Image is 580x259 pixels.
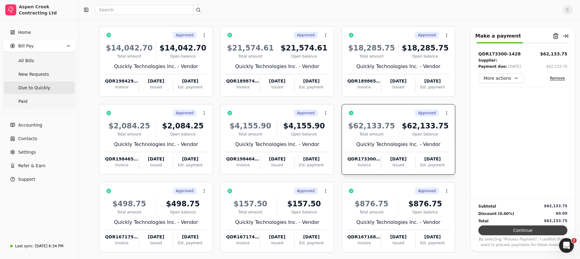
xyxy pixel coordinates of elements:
div: [DATE] [173,78,207,84]
div: Issued [260,84,294,90]
div: $2,084.25 [159,120,207,132]
div: Issued [139,162,173,168]
div: Est. payment [173,162,207,168]
div: Open balance [159,132,207,137]
div: [DATE] [381,78,415,84]
div: $62,133.75 [546,64,567,69]
span: Approved [418,110,436,116]
button: $62,133.75 [540,51,567,57]
a: Accounting [2,119,76,131]
div: $62,133.75 [544,218,567,224]
span: Approved [176,188,194,194]
div: [DATE] [173,234,207,240]
div: Total amount [105,132,153,137]
div: $4,155.90 [280,120,328,132]
span: All Bills [18,58,34,64]
span: New Requests [18,71,49,78]
div: Total [478,218,489,224]
div: Open balance [280,209,328,215]
div: Total amount [226,132,274,137]
a: All Bills [4,55,75,67]
div: [DATE] [416,234,449,240]
div: [DATE] [260,156,294,162]
div: $62,133.75 [347,120,396,132]
div: Issued [381,162,415,168]
div: $21,574.61 [226,42,274,54]
div: Supplier: [478,57,497,63]
div: Quickly Technologies Inc. - Vendor [226,141,328,148]
p: By selecting "Process Payment", I confirm that I want to process payments for these invoices. [478,237,567,248]
div: Est. payment [416,84,449,90]
div: Issued [260,240,294,246]
div: Invoice [105,162,139,168]
a: Last sync:[DATE] 6:34 PM [2,241,76,252]
div: [DATE] [294,156,328,162]
a: Due to Quickly [4,82,75,94]
div: $2,084.25 [105,120,153,132]
div: Quickly Technologies Inc. - Vendor [105,141,207,148]
div: Open balance [401,54,449,59]
div: Open balance [401,209,449,215]
div: [DATE] [294,234,328,240]
div: QDR167174- 140 [226,234,260,240]
div: $62,133.75 [544,203,567,209]
div: Open balance [280,132,328,137]
div: Open balance [159,209,207,215]
div: Invoice [226,240,260,246]
button: Remove [547,75,567,82]
div: QDR167168- 141 [347,234,381,240]
span: 2 [572,238,577,243]
button: Support [2,173,76,185]
div: Aspen Creek Contracting Ltd [19,4,73,16]
div: [DATE] [139,78,173,84]
span: Approved [418,32,436,38]
div: Payment due: [478,63,507,70]
div: Open balance [401,132,449,137]
button: $62,133.75 [546,63,567,70]
iframe: Intercom live chat [559,238,574,253]
div: Issued [139,240,173,246]
div: Total amount [347,209,396,215]
div: Quickly Technologies Inc. - Vendor [226,219,328,226]
div: Invoice [105,240,139,246]
span: Accounting [18,122,42,128]
button: Refer & Earn [2,160,76,172]
div: Invoice [347,84,381,90]
div: $157.50 [280,198,328,209]
div: Total amount [105,209,153,215]
div: Open balance [159,54,207,59]
div: QDR167175- 139 [105,234,139,240]
button: Bill Pay [2,40,76,52]
div: Est. payment [294,162,328,168]
div: Invoice [347,162,381,168]
div: Quickly Technologies Inc. - Vendor [347,219,449,226]
div: Est. payment [173,240,207,246]
div: Est. payment [294,84,328,90]
div: QDR198429-33-A [105,78,139,84]
div: [DATE] [173,156,207,162]
div: $14,042.70 [159,42,207,54]
div: Issued [260,162,294,168]
div: [DATE] [381,234,415,240]
div: $157.50 [226,198,274,209]
div: Invoice [105,84,139,90]
div: $18,285.75 [401,42,449,54]
div: Est. payment [294,240,328,246]
div: Total amount [347,132,396,137]
span: Approved [297,32,315,38]
span: Approved [176,32,194,38]
span: Home [18,29,31,36]
div: Quickly Technologies Inc. - Vendor [347,63,449,70]
div: [DATE] [416,156,449,162]
div: Total amount [105,54,153,59]
div: [DATE] [508,63,521,70]
div: [DATE] [139,234,173,240]
div: QDR198465-1009 [105,156,139,162]
div: Quickly Technologies Inc. - Vendor [105,63,207,70]
span: Contacts [18,136,37,142]
span: Approved [297,110,315,116]
button: Continue [478,225,567,235]
div: Open balance [280,54,328,59]
div: Quickly Technologies Inc. - Vendor [226,63,328,70]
